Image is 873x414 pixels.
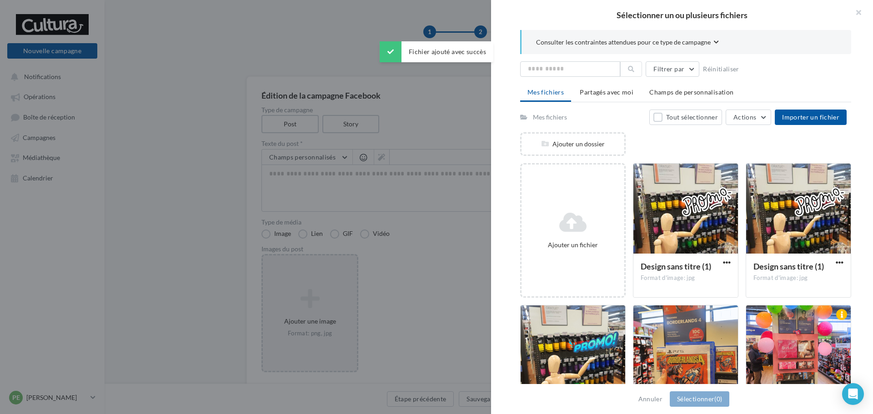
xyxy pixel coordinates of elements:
div: Open Intercom Messenger [842,383,864,405]
button: Importer un fichier [775,110,847,125]
button: Réinitialiser [699,64,743,75]
span: Importer un fichier [782,113,839,121]
div: Mes fichiers [533,113,567,122]
button: Tout sélectionner [649,110,722,125]
span: Design sans titre (1) [641,261,711,271]
button: Actions [726,110,771,125]
button: Filtrer par [646,61,699,77]
span: Champs de personnalisation [649,88,733,96]
h2: Sélectionner un ou plusieurs fichiers [506,11,858,19]
div: Ajouter un dossier [522,140,624,149]
div: Format d'image: jpg [753,274,843,282]
div: Format d'image: jpg [641,274,731,282]
span: Actions [733,113,756,121]
button: Sélectionner(0) [670,391,729,407]
span: Mes fichiers [527,88,564,96]
button: Consulter les contraintes attendues pour ce type de campagne [536,37,719,49]
div: Ajouter un fichier [525,240,621,249]
span: (0) [714,395,722,403]
span: Partagés avec moi [580,88,633,96]
span: Consulter les contraintes attendues pour ce type de campagne [536,38,711,47]
span: Design sans titre (1) [753,261,824,271]
div: Fichier ajouté avec succès [380,41,493,62]
button: Annuler [635,394,666,404]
